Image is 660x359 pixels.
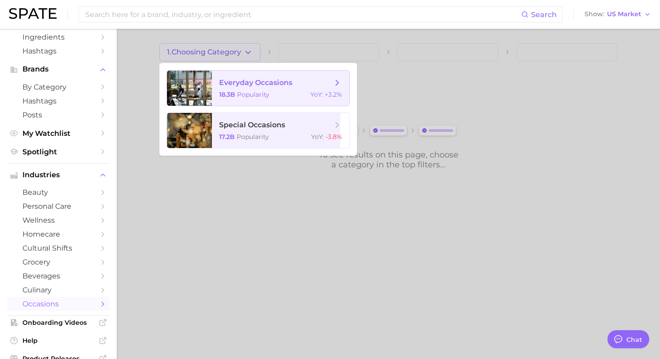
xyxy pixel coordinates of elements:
a: Ingredients [7,30,110,44]
span: personal care [22,202,94,211]
a: Posts [7,108,110,122]
span: Hashtags [22,47,94,55]
span: My Watchlist [22,129,94,138]
a: wellness [7,213,110,227]
a: Hashtags [7,94,110,108]
a: Onboarding Videos [7,316,110,329]
span: YoY : [310,90,323,99]
a: personal care [7,199,110,213]
span: YoY : [311,133,324,141]
span: 18.3b [219,90,235,99]
a: occasions [7,297,110,311]
a: grocery [7,255,110,269]
span: Brands [22,65,94,73]
span: special occasions [219,121,285,129]
span: culinary [22,286,94,294]
a: beauty [7,185,110,199]
span: 17.2b [219,133,235,141]
span: beauty [22,188,94,197]
span: -3.8% [326,133,342,141]
span: occasions [22,300,94,308]
span: Onboarding Videos [22,319,94,327]
span: Show [585,12,604,17]
ul: 1.Choosing Category [159,63,357,156]
a: cultural shifts [7,241,110,255]
img: SPATE [9,8,57,19]
span: cultural shifts [22,244,94,252]
a: homecare [7,227,110,241]
span: Industries [22,171,94,179]
span: everyday occasions [219,78,292,87]
span: wellness [22,216,94,224]
span: by Category [22,83,94,91]
a: My Watchlist [7,126,110,140]
a: culinary [7,283,110,297]
span: US Market [607,12,641,17]
a: by Category [7,80,110,94]
span: homecare [22,230,94,238]
input: Search here for a brand, industry, or ingredient [84,7,521,22]
a: beverages [7,269,110,283]
a: Help [7,334,110,347]
span: Help [22,337,94,345]
span: beverages [22,272,94,280]
button: Brands [7,63,110,76]
span: Popularity [237,90,269,99]
button: Industries [7,168,110,182]
span: +3.2% [325,90,342,99]
span: Hashtags [22,97,94,105]
span: Ingredients [22,33,94,41]
button: ShowUS Market [582,9,653,20]
a: Hashtags [7,44,110,58]
span: Spotlight [22,148,94,156]
span: Posts [22,111,94,119]
span: grocery [22,258,94,266]
span: Popularity [237,133,269,141]
a: Spotlight [7,145,110,159]
span: Search [531,10,557,19]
